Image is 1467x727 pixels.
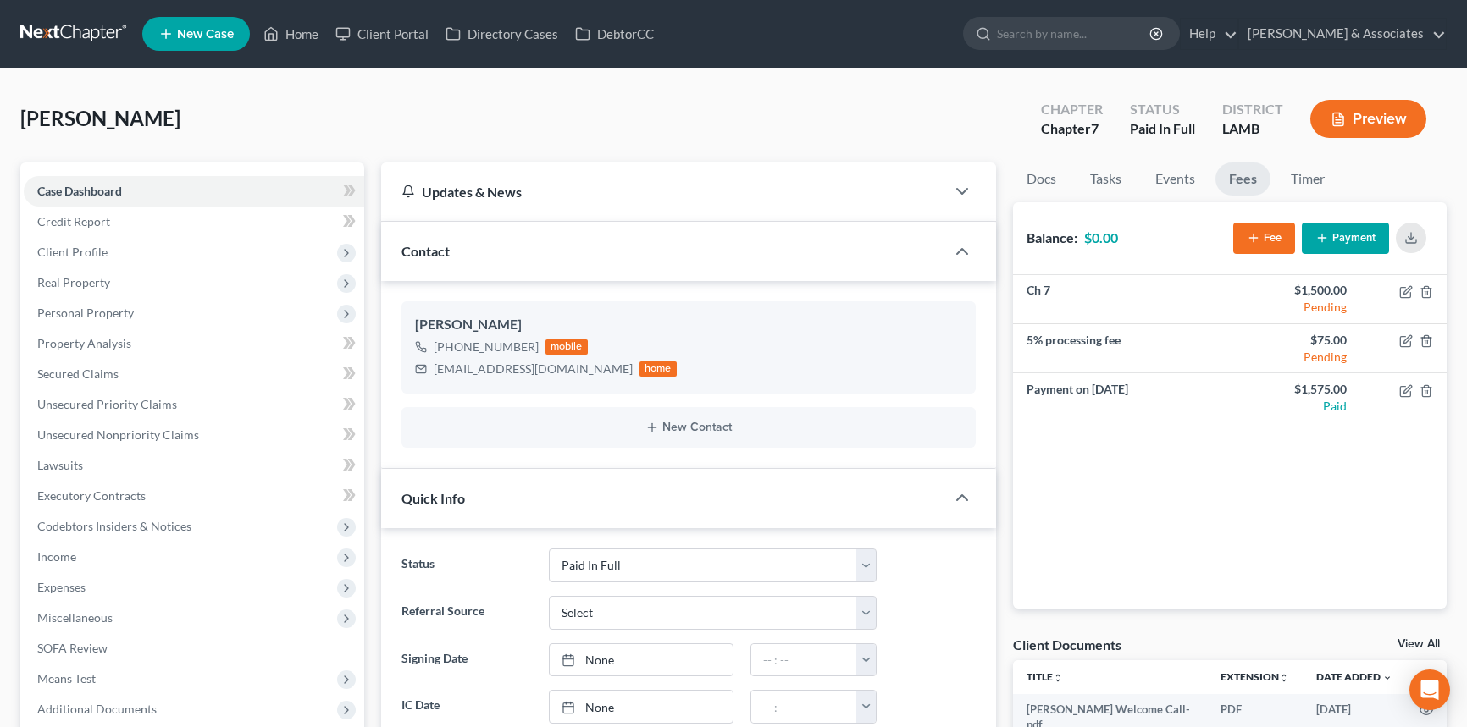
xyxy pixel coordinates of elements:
[639,361,677,377] div: home
[1053,673,1063,683] i: unfold_more
[37,214,110,229] span: Credit Report
[37,427,199,442] span: Unsecured Nonpriority Claims
[37,580,86,594] span: Expenses
[177,28,234,41] span: New Case
[1222,100,1283,119] div: District
[24,389,364,420] a: Unsecured Priority Claims
[1310,100,1426,138] button: Preview
[393,690,540,724] label: IC Date
[1013,373,1230,421] td: Payment on [DATE]
[37,306,134,320] span: Personal Property
[550,691,732,723] a: None
[415,315,962,335] div: [PERSON_NAME]
[255,19,327,49] a: Home
[401,243,450,259] span: Contact
[37,702,157,716] span: Additional Documents
[1222,119,1283,139] div: LAMB
[1382,673,1392,683] i: expand_more
[24,450,364,481] a: Lawsuits
[24,207,364,237] a: Credit Report
[545,339,588,355] div: mobile
[37,184,122,198] span: Case Dashboard
[1013,636,1121,653] div: Client Documents
[1027,670,1063,683] a: Titleunfold_more
[37,641,108,655] span: SOFA Review
[24,481,364,511] a: Executory Contracts
[1130,119,1195,139] div: Paid In Full
[24,420,364,450] a: Unsecured Nonpriority Claims
[37,397,177,411] span: Unsecured Priority Claims
[1243,381,1347,398] div: $1,575.00
[1084,229,1118,245] strong: $0.00
[1142,162,1209,196] a: Events
[37,549,76,564] span: Income
[401,183,925,201] div: Updates & News
[1279,673,1289,683] i: unfold_more
[37,488,146,503] span: Executory Contracts
[1243,332,1347,349] div: $75.00
[1233,223,1295,254] button: Fee
[751,691,858,723] input: -- : --
[24,359,364,389] a: Secured Claims
[1130,100,1195,119] div: Status
[327,19,437,49] a: Client Portal
[401,490,465,506] span: Quick Info
[415,421,962,434] button: New Contact
[393,596,540,630] label: Referral Source
[1221,670,1289,683] a: Extensionunfold_more
[437,19,567,49] a: Directory Cases
[1243,398,1347,415] div: Paid
[37,275,110,289] span: Real Property
[37,610,113,625] span: Miscellaneous
[1239,19,1446,49] a: [PERSON_NAME] & Associates
[1409,669,1450,710] div: Open Intercom Messenger
[1215,162,1270,196] a: Fees
[1302,223,1389,254] button: Payment
[434,339,539,355] div: [PHONE_NUMBER]
[997,18,1152,49] input: Search by name...
[1027,229,1077,245] strong: Balance:
[24,633,364,664] a: SOFA Review
[37,245,108,259] span: Client Profile
[751,644,858,676] input: -- : --
[1243,282,1347,299] div: $1,500.00
[1013,275,1230,324] td: Ch 7
[1181,19,1237,49] a: Help
[1091,120,1099,136] span: 7
[434,361,633,377] div: [EMAIL_ADDRESS][DOMAIN_NAME]
[393,643,540,677] label: Signing Date
[550,644,732,676] a: None
[37,336,131,350] span: Property Analysis
[1398,638,1440,650] a: View All
[20,106,180,130] span: [PERSON_NAME]
[37,366,119,381] span: Secured Claims
[37,458,83,472] span: Lawsuits
[1316,670,1392,683] a: Date Added expand_more
[1041,119,1103,139] div: Chapter
[1013,162,1070,196] a: Docs
[24,176,364,207] a: Case Dashboard
[393,548,540,582] label: Status
[37,519,191,533] span: Codebtors Insiders & Notices
[1041,100,1103,119] div: Chapter
[567,19,662,49] a: DebtorCC
[1243,299,1347,316] div: Pending
[1277,162,1338,196] a: Timer
[1013,324,1230,373] td: 5% processing fee
[1243,349,1347,366] div: Pending
[1077,162,1135,196] a: Tasks
[37,671,96,686] span: Means Test
[24,328,364,359] a: Property Analysis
